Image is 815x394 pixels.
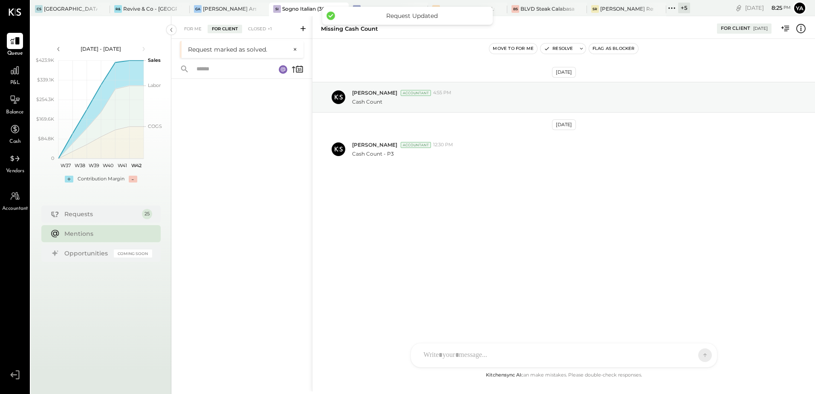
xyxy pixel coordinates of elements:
[352,89,397,96] span: [PERSON_NAME]
[273,5,281,13] div: SI
[339,12,484,20] div: Request Updated
[352,98,382,105] p: Cash Count
[0,151,29,175] a: Vendors
[123,5,176,12] div: Revive & Co - [GEOGRAPHIC_DATA]
[36,57,54,63] text: $423.9K
[64,210,138,218] div: Requests
[353,5,361,13] div: BS
[289,46,297,53] button: ×
[131,162,142,168] text: W42
[88,162,99,168] text: W39
[38,136,54,142] text: $84.8K
[9,138,20,146] span: Cash
[362,5,389,12] div: Blvd Steak
[0,33,29,58] a: Queue
[194,5,202,13] div: GA
[793,1,806,15] button: Ya
[552,67,576,78] div: [DATE]
[180,25,206,33] div: For Me
[129,176,137,183] div: -
[591,5,599,13] div: SR
[7,50,23,58] span: Queue
[114,5,122,13] div: R&
[678,3,690,13] div: + 5
[401,90,431,96] div: Accountant
[0,62,29,87] a: P&L
[78,176,124,183] div: Contribution Margin
[552,119,576,130] div: [DATE]
[208,25,242,33] div: For Client
[2,205,28,213] span: Accountant
[148,82,161,88] text: Labor
[6,168,24,175] span: Vendors
[432,5,440,13] div: TH
[148,123,162,129] text: COGS
[37,77,54,83] text: $339.1K
[74,162,85,168] text: W38
[489,43,537,54] button: Move to for me
[44,5,97,12] div: [GEOGRAPHIC_DATA][PERSON_NAME]
[282,5,335,12] div: Sogno Italian (304 Restaurant)
[352,141,397,148] span: [PERSON_NAME]
[433,90,451,96] span: 4:55 PM
[520,5,574,12] div: BLVD Steak Calabasas
[0,121,29,146] a: Cash
[244,25,276,33] div: Closed
[0,92,29,116] a: Balance
[36,116,54,122] text: $169.6K
[745,4,791,12] div: [DATE]
[142,209,152,219] div: 25
[188,45,289,54] div: Request marked as solved.
[401,142,431,148] div: Accountant
[203,5,256,12] div: [PERSON_NAME] Arso
[433,142,453,148] span: 12:30 PM
[512,5,519,13] div: BS
[600,5,653,12] div: [PERSON_NAME] Restaurant & Deli
[114,249,152,258] div: Coming Soon
[321,25,378,33] div: Missing Cash Count
[65,45,137,52] div: [DATE] - [DATE]
[35,5,43,13] div: CS
[0,188,29,213] a: Accountant
[352,150,394,157] p: Cash Count - P3
[60,162,70,168] text: W37
[734,3,743,12] div: copy link
[36,96,54,102] text: $254.3K
[753,26,768,32] div: [DATE]
[51,155,54,161] text: 0
[268,26,272,32] span: +1
[540,43,576,54] button: Resolve
[103,162,113,168] text: W40
[589,43,638,54] button: Flag as Blocker
[64,229,148,238] div: Mentions
[148,57,161,63] text: Sales
[65,176,73,183] div: +
[118,162,127,168] text: W41
[441,5,494,12] div: Taisho Hospitality LLC
[721,25,750,32] div: For Client
[10,79,20,87] span: P&L
[6,109,24,116] span: Balance
[64,249,110,258] div: Opportunities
